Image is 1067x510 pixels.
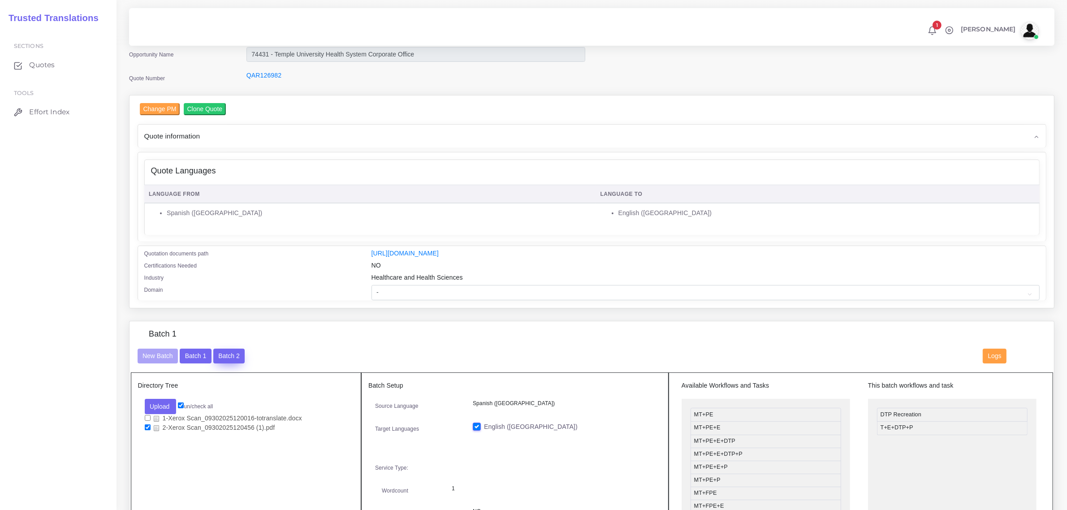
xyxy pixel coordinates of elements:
[138,349,178,364] button: New Batch
[691,421,841,435] li: MT+PE+E
[14,90,34,96] span: Tools
[868,382,1037,389] h5: This batch workflows and task
[924,26,940,35] a: 1
[375,402,419,410] label: Source Language
[452,484,648,493] p: 1
[691,474,841,487] li: MT+PE+P
[138,125,1046,147] div: Quote information
[144,274,164,282] label: Industry
[129,51,174,59] label: Opportunity Name
[877,408,1028,422] li: DTP Recreation
[180,349,211,364] button: Batch 1
[375,425,419,433] label: Target Languages
[877,421,1028,435] li: T+E+DTP+P
[144,250,209,258] label: Quotation documents path
[151,166,216,176] h4: Quote Languages
[151,424,278,432] a: 2-Xerox Scan_09302025120456 (1).pdf
[375,464,408,472] label: Service Type:
[691,408,841,422] li: MT+PE
[178,402,184,408] input: un/check all
[691,487,841,500] li: MT+FPE
[691,448,841,461] li: MT+PE+E+DTP+P
[167,208,591,218] li: Spanish ([GEOGRAPHIC_DATA])
[368,382,661,389] h5: Batch Setup
[988,352,1002,359] span: Logs
[365,273,1046,285] div: Healthcare and Health Sciences
[691,435,841,448] li: MT+PE+E+DTP
[2,11,99,26] a: Trusted Translations
[144,286,163,294] label: Domain
[933,21,942,30] span: 1
[382,487,408,495] label: Wordcount
[682,382,850,389] h5: Available Workflows and Tasks
[213,349,245,364] button: Batch 2
[180,352,211,359] a: Batch 1
[213,352,245,359] a: Batch 2
[144,262,197,270] label: Certifications Needed
[618,208,1035,218] li: English ([GEOGRAPHIC_DATA])
[140,103,180,115] input: Change PM
[473,399,655,408] p: Spanish ([GEOGRAPHIC_DATA])
[372,250,439,257] a: [URL][DOMAIN_NAME]
[151,414,305,423] a: 1-Xerox Scan_09302025120016-totranslate.docx
[1021,22,1039,39] img: avatar
[29,60,55,70] span: Quotes
[961,26,1016,32] span: [PERSON_NAME]
[956,22,1042,39] a: [PERSON_NAME]avatar
[29,107,69,117] span: Effort Index
[691,461,841,474] li: MT+PE+E+P
[246,72,281,79] a: QAR126982
[14,43,43,49] span: Sections
[596,185,1039,203] th: Language To
[144,185,596,203] th: Language From
[138,382,354,389] h5: Directory Tree
[149,329,177,339] h4: Batch 1
[178,402,213,411] label: un/check all
[144,131,200,141] span: Quote information
[7,103,110,121] a: Effort Index
[138,352,178,359] a: New Batch
[2,13,99,23] h2: Trusted Translations
[129,74,165,82] label: Quote Number
[484,422,578,432] label: English ([GEOGRAPHIC_DATA])
[145,399,177,414] button: Upload
[7,56,110,74] a: Quotes
[983,349,1007,364] button: Logs
[365,261,1046,273] div: NO
[184,103,226,115] input: Clone Quote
